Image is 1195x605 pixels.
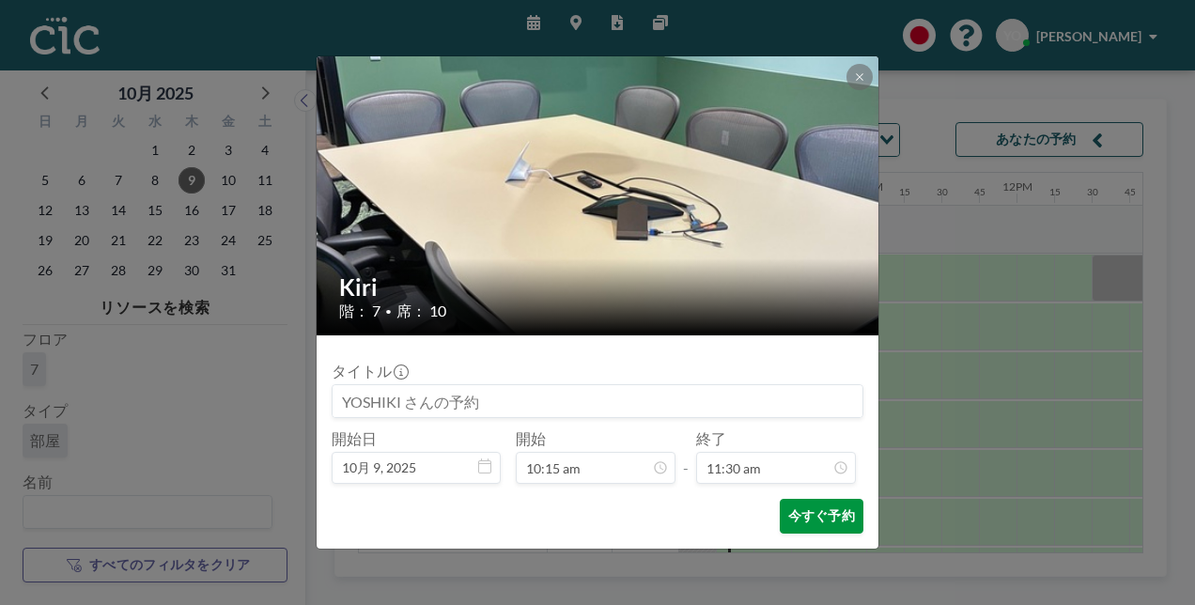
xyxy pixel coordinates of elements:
[333,385,862,417] input: YOSHIKI さんの予約
[683,436,689,477] span: -
[780,499,863,534] button: 今すぐ予約
[332,362,407,380] label: タイトル
[516,429,546,448] label: 開始
[696,429,726,448] label: 終了
[396,302,446,320] span: 席： 10
[332,429,377,448] label: 開始日
[339,273,858,302] h2: Kiri
[339,302,380,320] span: 階： 7
[385,304,392,318] span: •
